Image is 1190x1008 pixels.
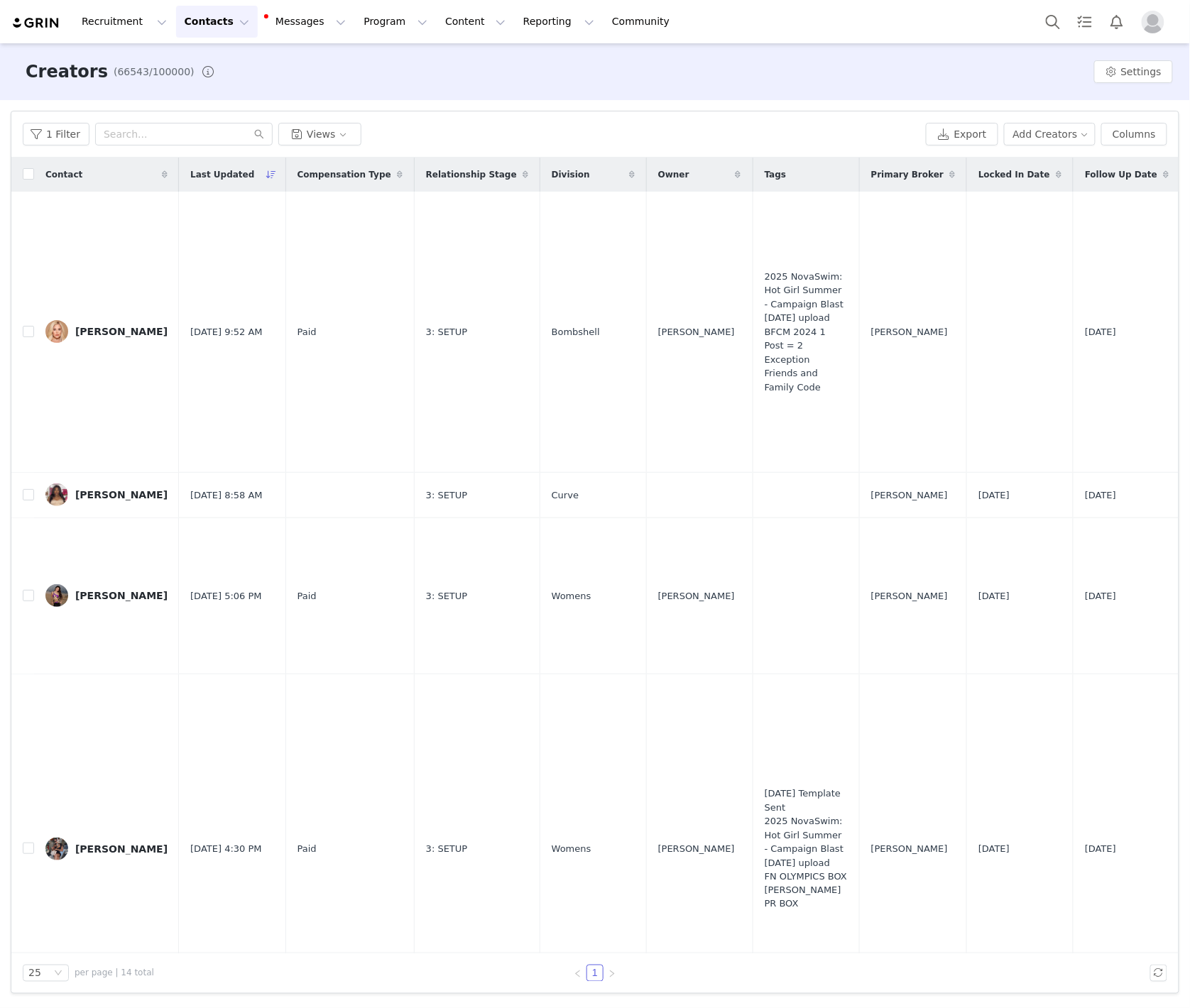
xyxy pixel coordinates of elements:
[1094,60,1173,83] button: Settings
[75,326,168,337] div: [PERSON_NAME]
[45,320,68,343] img: da29d041-8070-49fc-a648-495fd1aa43fb.jpg
[569,965,586,982] li: Previous Page
[28,965,41,981] div: 25
[190,842,261,856] span: [DATE] 4:30 PM
[426,325,468,339] span: 3: SETUP
[11,16,61,30] img: grin logo
[604,965,621,982] li: Next Page
[574,970,582,978] i: icon: left
[978,842,1010,856] span: [DATE]
[871,488,948,503] span: [PERSON_NAME]
[297,325,317,339] span: Paid
[75,843,168,855] div: [PERSON_NAME]
[176,6,258,38] button: Contacts
[1101,6,1132,38] button: Notifications
[586,965,604,982] li: 1
[1142,11,1164,33] img: placeholder-profile.jpg
[658,842,735,856] span: [PERSON_NAME]
[1004,123,1096,146] button: Add Creators
[765,270,848,395] span: 2025 NovaSwim: Hot Girl Summer - Campaign Blast [DATE] upload BFCM 2024 1 Post = 2 Exception Frie...
[45,838,68,860] img: 22569e99-db11-4129-95ae-0d8a06b79694--s.jpg
[608,970,616,978] i: icon: right
[297,168,391,181] span: Compensation Type
[552,842,591,856] span: Womens
[552,589,591,603] span: Womens
[95,123,273,146] input: Search...
[45,584,168,607] a: [PERSON_NAME]
[190,488,263,503] span: [DATE] 8:58 AM
[26,59,108,84] h3: Creators
[355,6,436,38] button: Program
[45,168,82,181] span: Contact
[54,969,62,979] i: icon: down
[190,589,261,603] span: [DATE] 5:06 PM
[278,123,361,146] button: Views
[1037,6,1069,38] button: Search
[871,842,948,856] span: [PERSON_NAME]
[978,589,1010,603] span: [DATE]
[426,488,468,503] span: 3: SETUP
[515,6,603,38] button: Reporting
[190,325,263,339] span: [DATE] 9:52 AM
[926,123,998,146] button: Export
[765,787,848,911] span: [DATE] Template Sent 2025 NovaSwim: Hot Girl Summer - Campaign Blast [DATE] upload FN OLYMPICS BO...
[254,129,264,139] i: icon: search
[658,168,689,181] span: Owner
[1085,168,1157,181] span: Follow Up Date
[45,584,68,607] img: 78d601c5-dbf5-497e-ad6e-8c7cdbb0fdb3.jpg
[45,483,68,506] img: 83660f45-dd6c-48d8-9302-f409f266499c.jpg
[604,6,684,38] a: Community
[45,483,168,506] a: [PERSON_NAME]
[75,489,168,500] div: [PERSON_NAME]
[1133,11,1179,33] button: Profile
[75,590,168,601] div: [PERSON_NAME]
[552,488,579,503] span: Curve
[297,842,317,856] span: Paid
[297,589,317,603] span: Paid
[871,168,944,181] span: Primary Broker
[552,168,590,181] span: Division
[658,325,735,339] span: [PERSON_NAME]
[73,6,175,38] button: Recruitment
[45,838,168,860] a: [PERSON_NAME]
[587,965,603,981] a: 1
[765,168,786,181] span: Tags
[426,842,468,856] span: 3: SETUP
[45,320,168,343] a: [PERSON_NAME]
[552,325,600,339] span: Bombshell
[978,168,1050,181] span: Locked In Date
[190,168,254,181] span: Last Updated
[437,6,514,38] button: Content
[23,123,89,146] button: 1 Filter
[258,6,354,38] button: Messages
[1101,123,1167,146] button: Columns
[426,589,468,603] span: 3: SETUP
[658,589,735,603] span: [PERSON_NAME]
[75,967,154,980] span: per page | 14 total
[871,589,948,603] span: [PERSON_NAME]
[978,488,1010,503] span: [DATE]
[114,65,195,80] span: (66543/100000)
[871,325,948,339] span: [PERSON_NAME]
[426,168,517,181] span: Relationship Stage
[1069,6,1101,38] a: Tasks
